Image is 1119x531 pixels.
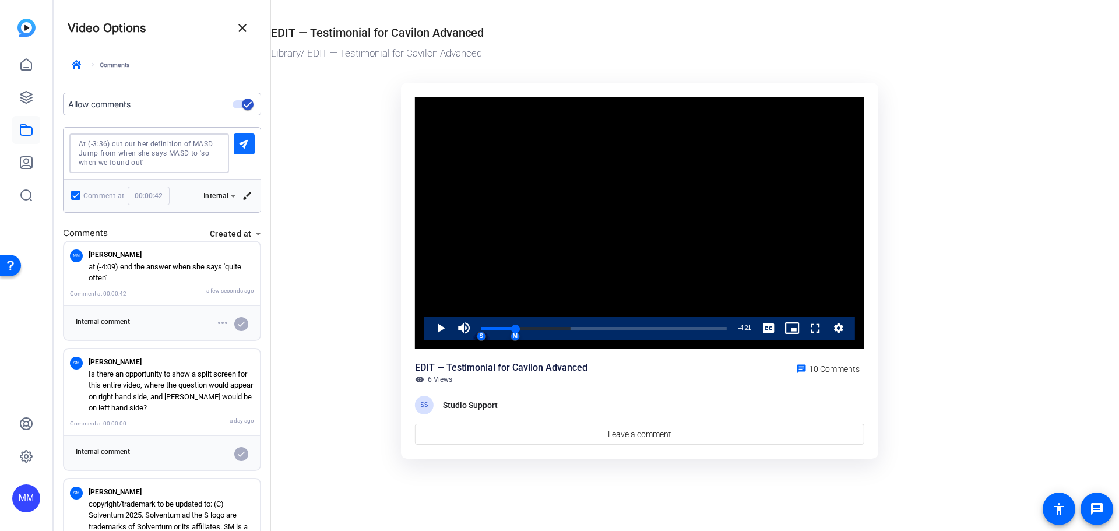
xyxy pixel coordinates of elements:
a: Library [271,47,301,59]
div: S [477,332,486,341]
div: EDIT — Testimonial for Cavilon Advanced [271,24,484,41]
mat-icon: message [1090,502,1104,516]
button: Mute [452,317,476,340]
div: SS [415,396,434,414]
button: Fullscreen [804,317,827,340]
h4: Video Options [68,21,146,35]
div: EDIT — Testimonial for Cavilon Advanced [415,361,587,375]
span: Comment at 00:00:00 [70,420,126,427]
div: MM [12,484,40,512]
span: Internal [203,192,228,200]
a: 10 Comments [791,361,864,375]
div: Video Player [415,97,864,350]
mat-icon: more_horiz [216,316,230,330]
span: - [738,325,740,331]
span: 4:21 [740,325,751,331]
span: 10 Comments [809,364,860,374]
mat-icon: brush [242,191,252,201]
mat-icon: check [237,319,246,329]
span: [PERSON_NAME] [89,358,142,366]
div: Studio Support [443,398,501,412]
span: Comment at 00:00:42 [70,290,126,297]
div: SM [70,357,83,370]
div: Progress Bar [481,327,727,330]
span: [PERSON_NAME] [89,251,142,259]
span: [PERSON_NAME] [89,488,142,496]
span: Internal comment [76,318,130,326]
div: SM [70,487,83,500]
p: Is there an opportunity to show a split screen for this entire video, where the question would ap... [89,368,254,414]
mat-icon: check [237,449,246,459]
p: at (-4:09) end the answer when she says 'quite often' [89,261,254,284]
mat-icon: close [235,21,249,35]
span: a few seconds ago [206,286,254,300]
button: Play [429,317,452,340]
img: blue-gradient.svg [17,19,36,37]
mat-icon: chat [796,364,807,374]
span: Leave a comment [608,428,671,441]
label: Comment at [83,190,124,202]
div: M [511,332,520,341]
div: MM [70,249,83,262]
button: Picture-in-Picture [780,317,804,340]
mat-icon: visibility [415,375,424,384]
span: 6 Views [428,375,452,384]
span: Allow comments [68,98,131,110]
span: Created at [210,229,251,238]
span: Internal comment [76,448,130,456]
mat-icon: accessibility [1052,502,1066,516]
a: Leave a comment [415,424,864,445]
mat-icon: send [237,136,252,150]
div: / EDIT — Testimonial for Cavilon Advanced [271,46,1002,61]
button: Captions [757,317,780,340]
h4: Comments [63,227,108,240]
span: a day ago [230,416,254,430]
